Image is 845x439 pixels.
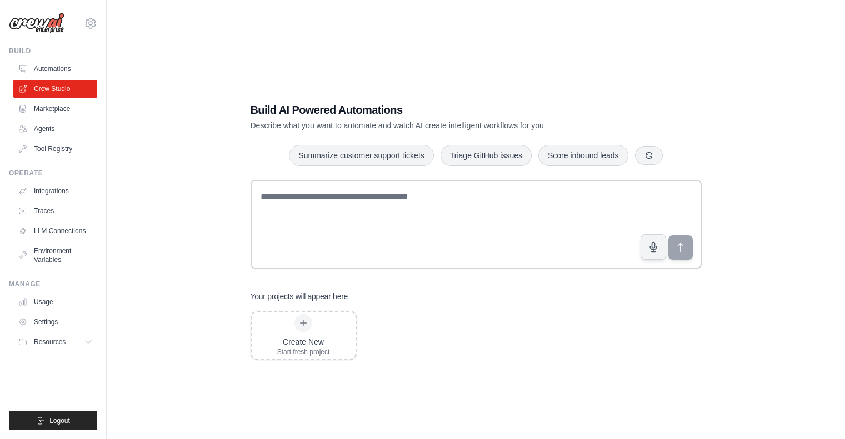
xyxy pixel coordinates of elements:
[13,100,97,118] a: Marketplace
[251,102,624,118] h1: Build AI Powered Automations
[13,60,97,78] a: Automations
[289,145,433,166] button: Summarize customer support tickets
[13,182,97,200] a: Integrations
[9,169,97,178] div: Operate
[13,313,97,331] a: Settings
[789,386,845,439] iframe: Chat Widget
[641,234,666,260] button: Click to speak your automation idea
[13,140,97,158] a: Tool Registry
[13,120,97,138] a: Agents
[277,347,330,356] div: Start fresh project
[277,336,330,347] div: Create New
[9,411,97,430] button: Logout
[34,337,66,346] span: Resources
[251,120,624,131] p: Describe what you want to automate and watch AI create intelligent workflows for you
[49,416,70,425] span: Logout
[441,145,532,166] button: Triage GitHub issues
[251,291,348,302] h3: Your projects will appear here
[13,80,97,98] a: Crew Studio
[13,222,97,240] a: LLM Connections
[9,280,97,289] div: Manage
[9,47,97,55] div: Build
[13,333,97,351] button: Resources
[13,242,97,269] a: Environment Variables
[635,146,663,165] button: Get new suggestions
[538,145,628,166] button: Score inbound leads
[13,202,97,220] a: Traces
[13,293,97,311] a: Usage
[9,13,64,34] img: Logo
